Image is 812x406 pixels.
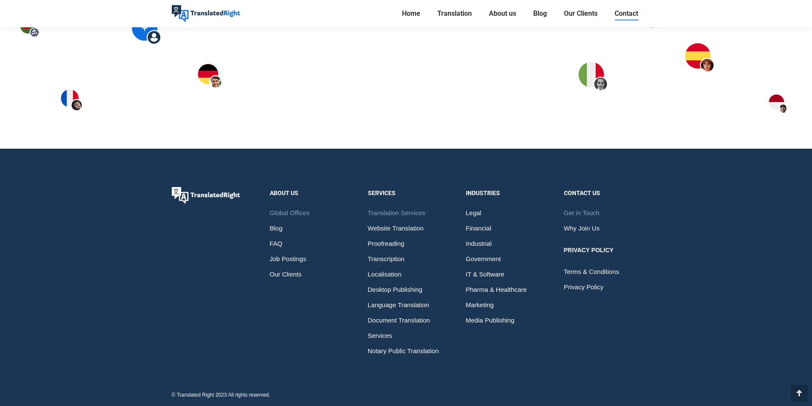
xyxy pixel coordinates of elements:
img: Translated Right [172,5,240,22]
span: Terms & Conditions [564,264,619,279]
a: Home [399,8,423,20]
span: Desktop Publishing [368,282,422,297]
span: Job Postings [270,251,306,267]
a: Website Translation [368,221,445,236]
span: Contact [615,9,638,18]
a: Pharma & Healthcare [466,282,543,297]
span: Blog [533,9,547,18]
span: Pharma & Healthcare [466,282,527,297]
div: About Us [270,187,347,199]
a: Language Translation [368,297,445,313]
a: Blog [531,8,549,20]
span: Privacy Policy [564,279,604,295]
a: Our Clients [561,8,600,20]
span: Marketing [466,297,494,313]
a: Get in Touch [564,205,641,221]
span: Global Offices [270,205,310,221]
a: Blog [270,221,347,236]
span: Blog [270,221,283,236]
span: Financial [466,221,491,236]
a: Media Publishing [466,313,543,328]
div: © Translated Right 2023 All rights reserved. [172,390,271,400]
a: Localisation [368,267,445,282]
a: Industrial [466,236,543,251]
span: Localisation [368,267,402,282]
div: Contact us [564,187,641,199]
span: Media Publishing [466,313,514,328]
a: Legal [466,205,543,221]
a: Notary Public Translation [368,343,445,359]
a: Global Offices [270,205,347,221]
span: Website Translation [368,221,424,236]
span: Proofreading [368,236,405,251]
a: About us [486,8,519,20]
span: Language Translation [368,297,429,313]
span: Our Clients [270,267,302,282]
span: Translation [437,9,472,18]
a: Transcription [368,251,445,267]
span: Why Join Us [564,221,600,236]
a: Desktop Publishing [368,282,445,297]
a: Job Postings [270,251,347,267]
span: Notary Public Translation [368,343,439,359]
span: Translation Services [368,205,425,221]
a: Contact [612,8,641,20]
a: Government [466,251,543,267]
a: Our Clients [270,267,347,282]
a: IT & Software [466,267,543,282]
a: FAQ [270,236,347,251]
span: Get in Touch [564,205,600,221]
a: Financial [466,221,543,236]
span: Government [466,251,501,267]
a: Document Translation Services [368,313,445,343]
span: Transcription [368,251,405,267]
a: Translation Services [368,205,445,221]
span: IT & Software [466,267,505,282]
span: Our Clients [564,9,598,18]
div: Services [368,187,445,199]
span: FAQ [270,236,283,251]
a: Proofreading [368,236,445,251]
a: Marketing [466,297,543,313]
span: Industrial [466,236,492,251]
span: Home [402,9,420,18]
a: Translation [435,8,474,20]
a: Privacy Policy [564,279,641,295]
a: Why Join Us [564,221,641,236]
span: Legal [466,205,482,221]
span: About us [489,9,516,18]
div: Industries [466,187,543,199]
a: Terms & Conditions [564,264,641,279]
